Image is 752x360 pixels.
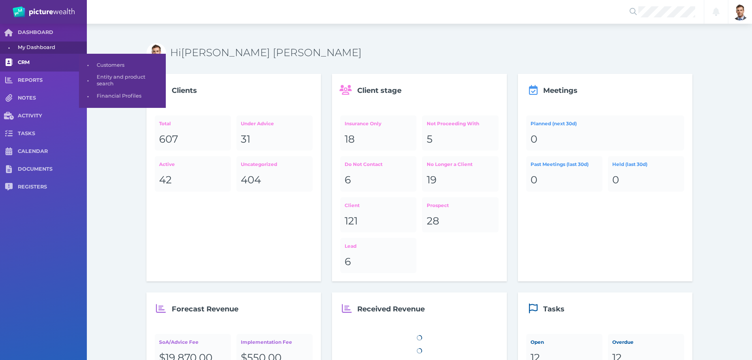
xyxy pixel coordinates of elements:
[159,133,227,146] div: 607
[146,43,166,63] img: Bradley David Bond
[345,121,381,126] span: Insurance Only
[427,133,494,146] div: 5
[531,161,589,167] span: Past Meetings (last 30d)
[241,339,292,345] span: Implementation Fee
[345,243,356,249] span: Lead
[427,202,449,208] span: Prospect
[18,184,87,190] span: REGISTERS
[427,173,494,187] div: 19
[18,29,87,36] span: DASHBOARD
[155,115,231,151] a: Total607
[18,95,87,102] span: NOTES
[345,255,412,269] div: 6
[18,77,87,84] span: REPORTS
[531,173,598,187] div: 0
[172,305,238,313] span: Forecast Revenue
[357,86,401,95] span: Client stage
[159,161,175,167] span: Active
[97,71,163,90] span: Entity and product search
[159,121,171,126] span: Total
[731,3,749,21] img: Brad Bond
[79,90,166,102] a: •Financial Profiles
[159,339,199,345] span: SoA/Advice Fee
[155,156,231,191] a: Active42
[526,156,602,191] a: Past Meetings (last 30d)0
[345,173,412,187] div: 6
[172,86,197,95] span: Clients
[357,305,425,313] span: Received Revenue
[79,75,97,85] span: •
[608,156,684,191] a: Held (last 30d)0
[159,173,227,187] div: 42
[13,6,75,17] img: PW
[531,339,544,345] span: Open
[345,161,383,167] span: Do Not Contact
[345,133,412,146] div: 18
[79,60,97,70] span: •
[241,121,274,126] span: Under Advice
[236,115,313,151] a: Under Advice31
[526,115,684,151] a: Planned (next 30d)0
[427,161,473,167] span: No Longer a Client
[79,91,97,101] span: •
[612,161,647,167] span: Held (last 30d)
[97,90,163,102] span: Financial Profiles
[170,46,693,60] h3: Hi [PERSON_NAME] [PERSON_NAME]
[18,166,87,173] span: DOCUMENTS
[97,59,163,72] span: Customers
[18,41,84,54] span: My Dashboard
[612,339,634,345] span: Overdue
[241,173,308,187] div: 404
[241,161,277,167] span: Uncategorized
[241,133,308,146] div: 31
[427,215,494,228] div: 28
[18,113,87,119] span: ACTIVITY
[543,305,564,313] span: Tasks
[18,130,87,137] span: TASKS
[79,71,166,90] a: •Entity and product search
[543,86,578,95] span: Meetings
[79,59,166,72] a: •Customers
[18,148,87,155] span: CALENDAR
[427,121,479,126] span: Not Proceeding With
[612,173,680,187] div: 0
[345,215,412,228] div: 121
[18,59,87,66] span: CRM
[531,133,680,146] div: 0
[531,121,577,126] span: Planned (next 30d)
[345,202,360,208] span: Client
